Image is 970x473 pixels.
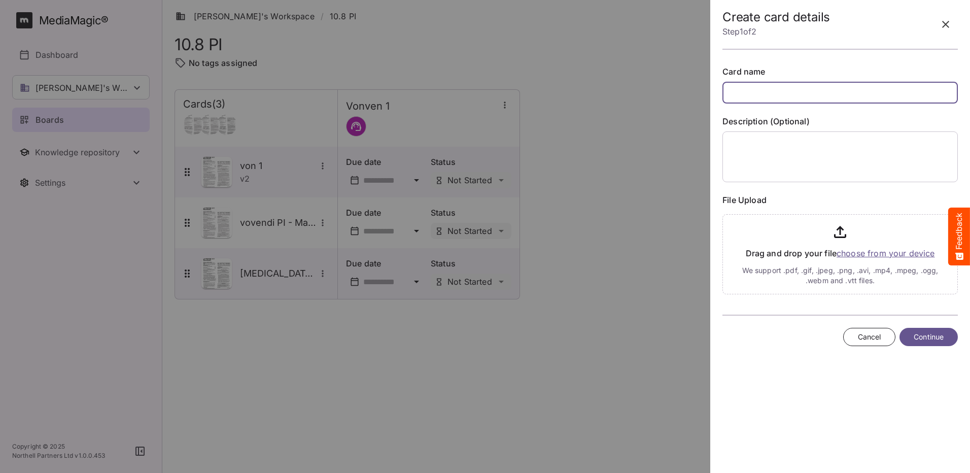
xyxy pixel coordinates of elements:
label: Card name [722,66,958,78]
button: Continue [899,328,958,347]
button: Cancel [843,328,896,347]
p: Step 1 of 2 [722,24,830,39]
label: File Upload [722,194,958,206]
span: Continue [914,331,944,344]
span: Cancel [858,331,881,344]
h2: Create card details [722,10,830,25]
label: Description (Optional) [722,116,958,127]
button: Feedback [948,208,970,265]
